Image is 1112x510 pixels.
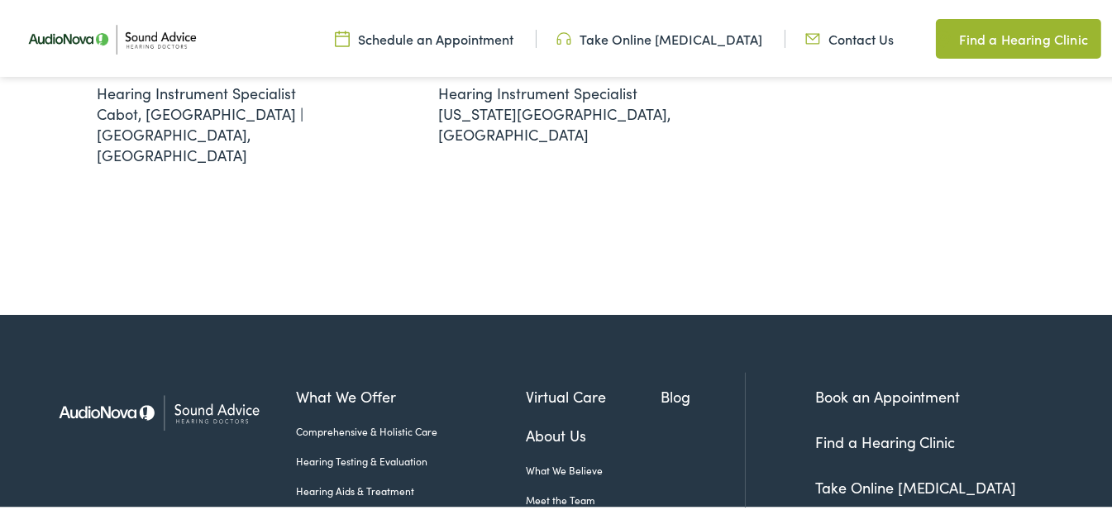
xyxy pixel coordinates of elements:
[45,370,272,450] img: Sound Advice Hearing Doctors
[805,27,894,45] a: Contact Us
[335,27,513,45] a: Schedule an Appointment
[97,80,335,164] div: Cabot, [GEOGRAPHIC_DATA] | [GEOGRAPHIC_DATA], [GEOGRAPHIC_DATA]
[556,27,571,45] img: Headphone icon in a unique green color, suggesting audio-related services or features.
[526,460,661,475] a: What We Believe
[815,474,1017,495] a: Take Online [MEDICAL_DATA]
[526,422,661,444] a: About Us
[296,451,526,466] a: Hearing Testing & Evaluation
[97,80,335,101] div: Hearing Instrument Specialist
[296,481,526,496] a: Hearing Aids & Treatment
[556,27,762,45] a: Take Online [MEDICAL_DATA]
[805,27,820,45] img: Icon representing mail communication in a unique green color, indicative of contact or communicat...
[526,490,661,505] a: Meet the Team
[296,383,526,405] a: What We Offer
[438,80,676,101] div: Hearing Instrument Specialist
[296,422,526,436] a: Comprehensive & Holistic Care
[661,383,745,405] a: Blog
[815,384,961,404] a: Book an Appointment
[438,80,676,143] div: [US_STATE][GEOGRAPHIC_DATA], [GEOGRAPHIC_DATA]
[936,26,951,46] img: Map pin icon in a unique green color, indicating location-related features or services.
[936,17,1101,56] a: Find a Hearing Clinic
[815,429,956,450] a: Find a Hearing Clinic
[526,383,661,405] a: Virtual Care
[335,27,350,45] img: Calendar icon in a unique green color, symbolizing scheduling or date-related features.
